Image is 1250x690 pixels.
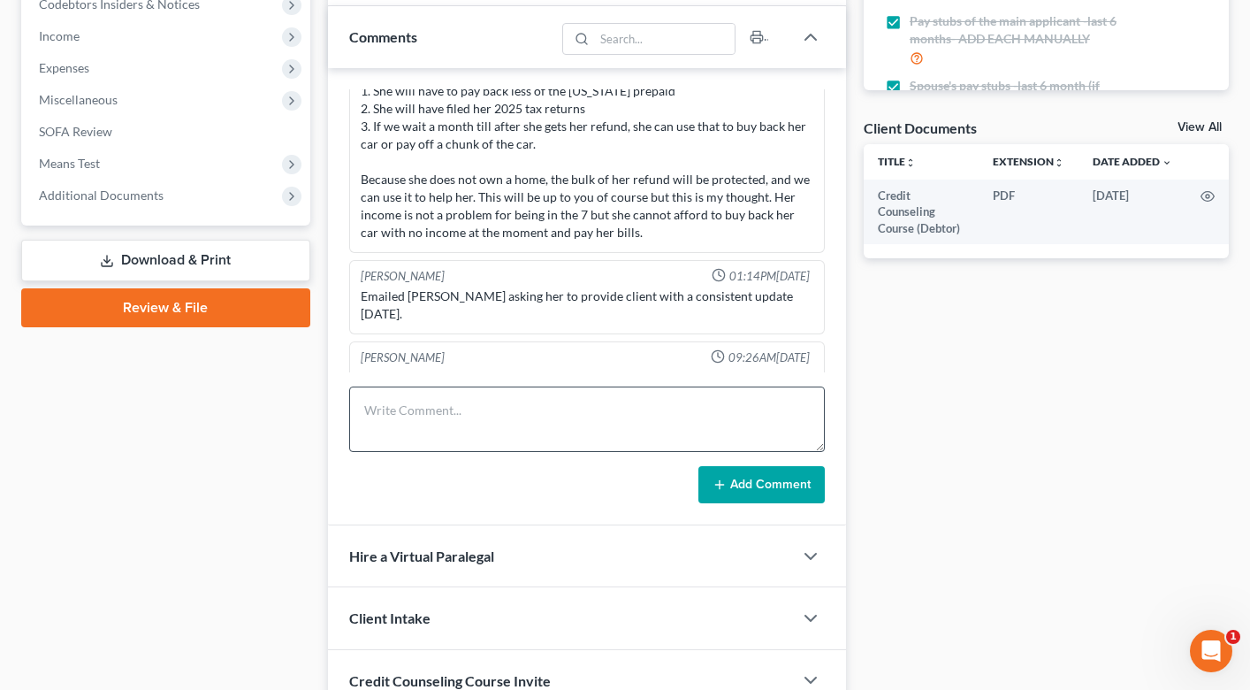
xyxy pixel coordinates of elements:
span: Client Intake [349,609,431,626]
td: PDF [979,180,1079,244]
a: Review & File [21,288,310,327]
span: Means Test [39,156,100,171]
div: [PERSON_NAME] [361,349,445,366]
span: Additional Documents [39,188,164,203]
iframe: Intercom live chat [1190,630,1232,672]
span: Hire a Virtual Paralegal [349,548,494,564]
div: [PERSON_NAME] [361,268,445,285]
td: [DATE] [1079,180,1186,244]
i: unfold_more [905,157,916,168]
span: Income [39,28,80,43]
span: Expenses [39,60,89,75]
td: Credit Counseling Course (Debtor) [864,180,979,244]
div: Emailed [PERSON_NAME] asking her to provide client with a consistent update [DATE]. [361,287,813,323]
a: Titleunfold_more [878,155,916,168]
i: expand_more [1162,157,1172,168]
span: Spouse's pay stubs -last 6 month (if married)- ADD EACH MANUALLY [910,77,1123,112]
span: Miscellaneous [39,92,118,107]
a: View All [1178,121,1222,134]
input: Search... [594,24,735,54]
span: Pay stubs of the main applicant -last 6 months- ADD EACH MANUALLY [910,12,1123,48]
div: Client Documents [864,119,977,137]
a: Date Added expand_more [1093,155,1172,168]
span: 01:14PM[DATE] [729,268,810,285]
span: 09:26AM[DATE] [728,349,810,366]
span: Credit Counseling Course Invite [349,672,551,689]
a: SOFA Review [25,116,310,148]
a: Extensionunfold_more [993,155,1064,168]
span: Comments [349,28,417,45]
i: unfold_more [1054,157,1064,168]
button: Add Comment [698,466,825,503]
span: SOFA Review [39,124,112,139]
span: 1 [1226,630,1240,644]
div: Emailed [PERSON_NAME] asking her what time she is available [DATE] to review her petition and cas... [361,370,813,405]
a: Download & Print [21,240,310,281]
